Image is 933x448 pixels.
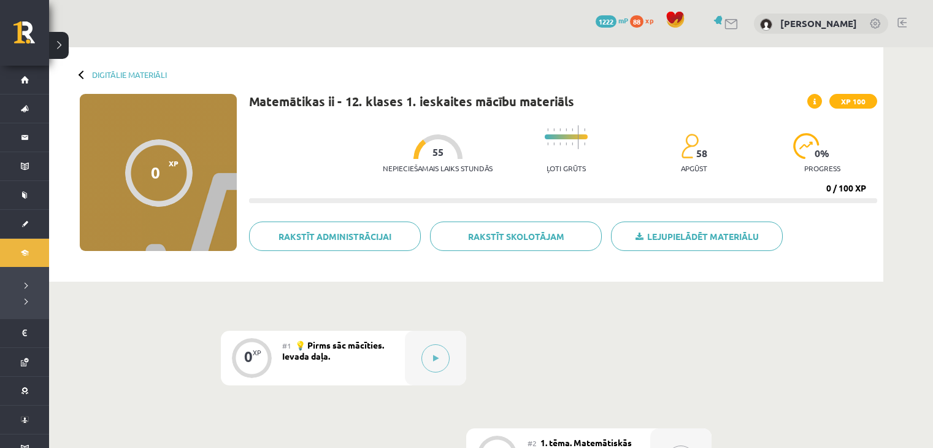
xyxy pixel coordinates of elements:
img: icon-short-line-57e1e144782c952c97e751825c79c345078a6d821885a25fce030b3d8c18986b.svg [547,128,548,131]
span: 💡 Pirms sāc mācīties. Ievada daļa. [282,339,384,361]
img: Daniela Kozlovska [760,18,772,31]
a: Rīgas 1. Tālmācības vidusskola [13,21,49,52]
img: icon-short-line-57e1e144782c952c97e751825c79c345078a6d821885a25fce030b3d8c18986b.svg [572,142,573,145]
img: icon-short-line-57e1e144782c952c97e751825c79c345078a6d821885a25fce030b3d8c18986b.svg [572,128,573,131]
span: 1222 [596,15,616,28]
img: icon-short-line-57e1e144782c952c97e751825c79c345078a6d821885a25fce030b3d8c18986b.svg [584,128,585,131]
div: 0 [151,163,160,182]
span: #1 [282,341,291,350]
img: icon-short-line-57e1e144782c952c97e751825c79c345078a6d821885a25fce030b3d8c18986b.svg [553,128,555,131]
img: icon-short-line-57e1e144782c952c97e751825c79c345078a6d821885a25fce030b3d8c18986b.svg [584,142,585,145]
span: 0 % [815,148,830,159]
h1: Matemātikas ii - 12. klases 1. ieskaites mācību materiāls [249,94,574,109]
a: Rakstīt skolotājam [430,222,602,251]
span: mP [618,15,628,25]
p: progress [804,164,840,172]
img: icon-short-line-57e1e144782c952c97e751825c79c345078a6d821885a25fce030b3d8c18986b.svg [547,142,548,145]
span: 88 [630,15,643,28]
img: icon-long-line-d9ea69661e0d244f92f715978eff75569469978d946b2353a9bb055b3ed8787d.svg [578,125,579,149]
span: #2 [528,438,537,448]
span: xp [645,15,653,25]
p: Nepieciešamais laiks stundās [383,164,493,172]
a: Digitālie materiāli [92,70,167,79]
div: 0 [244,351,253,362]
img: icon-short-line-57e1e144782c952c97e751825c79c345078a6d821885a25fce030b3d8c18986b.svg [566,128,567,131]
p: Ļoti grūts [547,164,586,172]
img: icon-short-line-57e1e144782c952c97e751825c79c345078a6d821885a25fce030b3d8c18986b.svg [553,142,555,145]
img: icon-short-line-57e1e144782c952c97e751825c79c345078a6d821885a25fce030b3d8c18986b.svg [559,142,561,145]
img: students-c634bb4e5e11cddfef0936a35e636f08e4e9abd3cc4e673bd6f9a4125e45ecb1.svg [681,133,699,159]
a: Rakstīt administrācijai [249,222,421,251]
a: [PERSON_NAME] [780,17,857,29]
a: 88 xp [630,15,659,25]
img: icon-short-line-57e1e144782c952c97e751825c79c345078a6d821885a25fce030b3d8c18986b.svg [559,128,561,131]
a: 1222 mP [596,15,628,25]
span: XP [169,159,179,168]
p: apgūst [681,164,707,172]
img: icon-short-line-57e1e144782c952c97e751825c79c345078a6d821885a25fce030b3d8c18986b.svg [566,142,567,145]
div: XP [253,349,261,356]
span: XP 100 [829,94,877,109]
span: 58 [696,148,707,159]
span: 55 [432,147,443,158]
a: Lejupielādēt materiālu [611,222,783,251]
img: icon-progress-161ccf0a02000e728c5f80fcf4c31c7af3da0e1684b2b1d7c360e028c24a22f1.svg [793,133,820,159]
